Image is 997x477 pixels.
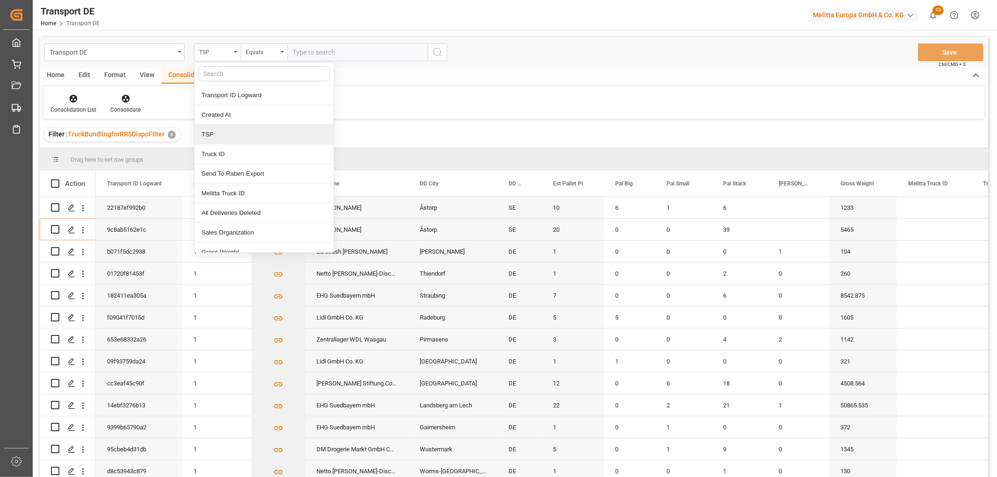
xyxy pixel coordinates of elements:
div: 1 [182,372,251,394]
div: 1605 [829,306,897,328]
span: Drag here to set row groups [71,156,143,163]
div: Press SPACE to select this row. [40,219,96,241]
div: 6 [712,285,767,306]
div: [PERSON_NAME] [409,241,497,262]
div: Consolidate [110,106,141,114]
div: 104 [829,241,897,262]
div: 1 [182,328,251,350]
div: DM Drogerie Markt GmbH CO KG [305,438,409,460]
div: 0 [712,350,767,372]
div: 0 [604,416,655,438]
div: 0 [604,328,655,350]
div: Press SPACE to select this row. [40,416,96,438]
div: 653e68332a26 [96,328,182,350]
div: 0 [767,416,829,438]
div: [GEOGRAPHIC_DATA] [409,350,497,372]
div: 10 [542,197,604,218]
div: 0 [655,306,712,328]
div: 1 [542,263,604,284]
span: Pal Small [667,180,689,187]
div: 1 [604,350,655,372]
div: cc3eaf45c90f [96,372,182,394]
div: Press SPACE to select this row. [40,241,96,263]
div: 2 [712,263,767,284]
div: 5 [542,438,604,460]
div: 7 [542,285,604,306]
div: 1 [655,438,712,460]
div: Transport DE [41,4,100,18]
span: TruckBundlingforRRSDispoFIlter [68,130,165,138]
button: Melitta Europa GmbH & Co. KG [809,6,923,24]
div: DE [497,350,542,372]
span: Gross Weight [840,180,874,187]
div: 1 [767,394,829,416]
div: 6 [712,197,767,218]
div: 6 [655,372,712,394]
div: 1 [182,306,251,328]
span: [PERSON_NAME] [779,180,810,187]
span: 13 [932,6,944,15]
button: search button [428,43,447,61]
div: 0 [604,241,655,262]
div: 1 [542,241,604,262]
div: TSP [194,125,334,144]
div: 9c8ab5162e1c [96,219,182,240]
div: 1 [542,350,604,372]
div: 0 [767,285,829,306]
div: Gross Weight [194,242,334,262]
button: open menu [241,43,287,61]
div: 20 [542,219,604,240]
div: Consolidate [161,68,211,84]
div: DE [497,438,542,460]
div: 8542.875 [829,285,897,306]
div: 0 [655,241,712,262]
div: 5 [542,306,604,328]
div: 4 [712,328,767,350]
div: 182411ea305a [96,285,182,306]
div: 372 [829,416,897,438]
div: View [133,68,161,84]
div: EHG Suedbayern mbH [305,416,409,438]
div: Transport DE [50,46,174,57]
div: 1 [182,241,251,262]
div: 0 [604,263,655,284]
div: 5465 [829,219,897,240]
button: show 13 new notifications [923,5,944,26]
div: Equals [246,46,278,57]
div: Landsberg am Lech [409,394,497,416]
a: Home [41,20,56,27]
div: 260 [829,263,897,284]
div: b071f5dc2938 [96,241,182,262]
div: Press SPACE to select this row. [40,285,96,306]
div: 1 [655,197,712,218]
div: EHG Suedbayern mbH [305,394,409,416]
div: Melitta Europa GmbH & Co. KG [809,8,919,22]
div: Pirmasens [409,328,497,350]
div: Straubing [409,285,497,306]
div: Press SPACE to select this row. [40,328,96,350]
div: 0 [712,306,767,328]
div: 3 [542,328,604,350]
div: 0 [604,285,655,306]
div: 1345 [829,438,897,460]
div: 1 [182,438,251,460]
div: 9 [712,438,767,460]
div: DE [497,285,542,306]
div: 0 [655,263,712,284]
div: 0 [712,416,767,438]
div: 0 [767,438,829,460]
input: Type to search [287,43,428,61]
div: 4508.564 [829,372,897,394]
div: 01720f81453f [96,263,182,284]
span: Pal Big [615,180,633,187]
div: 0 [655,328,712,350]
div: Truck ID [194,144,334,164]
div: 22 [542,394,604,416]
div: Åstorp [409,219,497,240]
div: DE [497,328,542,350]
div: [PERSON_NAME] [305,197,409,218]
div: 1233 [829,197,897,218]
span: Ctrl/CMD + S [939,61,966,68]
div: 0 [767,306,829,328]
div: TSP [199,46,231,57]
